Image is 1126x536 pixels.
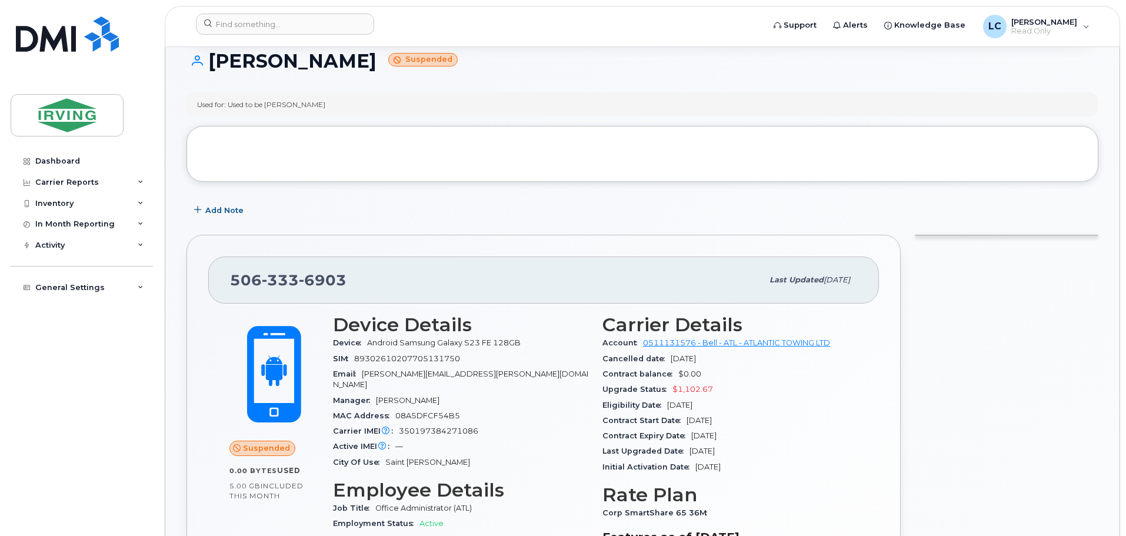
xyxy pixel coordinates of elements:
h3: Device Details [333,314,588,335]
span: 350197384271086 [399,427,478,435]
div: Lisa Carson [975,15,1098,38]
span: Contract Start Date [602,416,687,425]
span: Add Note [205,205,244,216]
span: 0.00 Bytes [229,467,277,475]
h3: Employee Details [333,480,588,501]
span: City Of Use [333,458,385,467]
span: Corp SmartShare 65 36M [602,508,713,517]
span: Suspended [243,442,290,454]
h1: [PERSON_NAME] [186,51,1098,71]
span: [PERSON_NAME][EMAIL_ADDRESS][PERSON_NAME][DOMAIN_NAME] [333,369,588,389]
span: Office Administrator (ATL) [375,504,472,512]
span: Contract balance [602,369,678,378]
span: 89302610207705131750 [354,354,460,363]
span: [PERSON_NAME] [1011,17,1077,26]
span: [DATE] [687,416,712,425]
span: Read Only [1011,26,1077,36]
span: Saint [PERSON_NAME] [385,458,470,467]
span: 333 [262,271,299,289]
span: included this month [229,481,304,501]
span: Upgrade Status [602,385,672,394]
span: $0.00 [678,369,701,378]
a: Knowledge Base [876,14,974,37]
span: [DATE] [695,462,721,471]
span: Support [784,19,817,31]
span: Last Upgraded Date [602,447,689,455]
span: [DATE] [671,354,696,363]
span: Android Samsung Galaxy S23 FE 128GB [367,338,521,347]
span: Employment Status [333,519,419,528]
span: Device [333,338,367,347]
span: Carrier IMEI [333,427,399,435]
a: 0511131576 - Bell - ATL - ATLANTIC TOWING LTD [643,338,830,347]
span: [PERSON_NAME] [376,396,439,405]
span: Initial Activation Date [602,462,695,471]
button: Add Note [186,199,254,221]
span: Eligibility Date [602,401,667,410]
span: MAC Address [333,411,395,420]
div: Used for: Used to be [PERSON_NAME] [197,99,325,109]
span: Alerts [843,19,868,31]
a: Alerts [825,14,876,37]
span: $1,102.67 [672,385,713,394]
span: 5.00 GB [229,482,261,490]
span: LC [988,19,1001,34]
span: SIM [333,354,354,363]
span: 506 [230,271,347,289]
span: Email [333,369,362,378]
span: Active IMEI [333,442,395,451]
span: Manager [333,396,376,405]
span: Last updated [769,275,824,284]
span: Cancelled date [602,354,671,363]
span: [DATE] [691,431,717,440]
span: Active [419,519,444,528]
span: Knowledge Base [894,19,965,31]
small: Suspended [388,53,458,66]
h3: Carrier Details [602,314,858,335]
span: 6903 [299,271,347,289]
span: 08A5DFCF54B5 [395,411,460,420]
span: [DATE] [689,447,715,455]
span: [DATE] [667,401,692,410]
span: [DATE] [824,275,850,284]
a: Support [765,14,825,37]
span: Contract Expiry Date [602,431,691,440]
span: Account [602,338,643,347]
h3: Rate Plan [602,484,858,505]
input: Find something... [196,14,374,35]
span: Job Title [333,504,375,512]
span: used [277,466,301,475]
span: — [395,442,403,451]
